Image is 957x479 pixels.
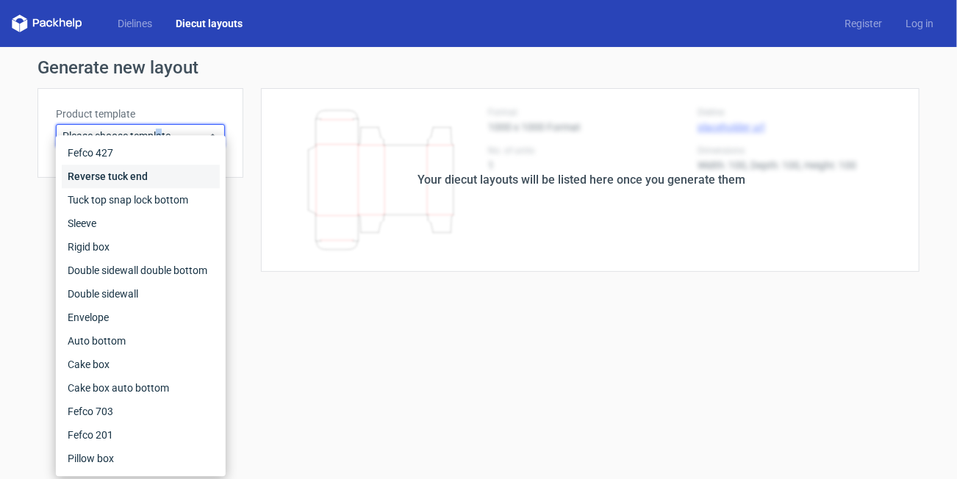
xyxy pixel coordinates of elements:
div: Your diecut layouts will be listed here once you generate them [417,171,745,189]
a: Register [833,16,894,31]
div: Double sidewall double bottom [62,259,220,282]
div: Sleeve [62,212,220,235]
a: Diecut layouts [164,16,254,31]
div: Envelope [62,306,220,329]
label: Product template [56,107,225,121]
div: Cake box [62,353,220,376]
div: Cake box auto bottom [62,376,220,400]
div: Reverse tuck end [62,165,220,188]
div: Rigid box [62,235,220,259]
a: Log in [894,16,945,31]
div: Double sidewall [62,282,220,306]
div: Auto bottom [62,329,220,353]
a: Dielines [106,16,164,31]
div: Fefco 427 [62,141,220,165]
div: Tuck top snap lock bottom [62,188,220,212]
div: Fefco 201 [62,423,220,447]
h1: Generate new layout [37,59,920,76]
span: Please choose template [62,129,207,143]
div: Fefco 703 [62,400,220,423]
div: Pillow box [62,447,220,470]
